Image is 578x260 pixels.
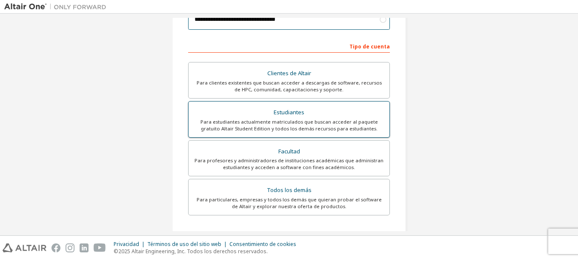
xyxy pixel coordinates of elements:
img: instagram.svg [66,243,74,252]
div: Tu perfil [188,228,390,242]
div: Para particulares, empresas y todos los demás que quieran probar el software de Altair y explorar... [194,196,384,210]
img: altair_logo.svg [3,243,46,252]
div: Consentimiento de cookies [229,241,301,248]
img: linkedin.svg [80,243,89,252]
div: Términos de uso del sitio web [147,241,229,248]
div: Privacidad [114,241,147,248]
div: Para estudiantes actualmente matriculados que buscan acceder al paquete gratuito Altair Student E... [194,119,384,132]
div: Todos los demás [194,184,384,196]
div: Para profesores y administradores de instituciones académicas que administran estudiantes y acced... [194,157,384,171]
div: Clientes de Altair [194,68,384,79]
p: © [114,248,301,255]
font: 2025 Altair Engineering, Inc. Todos los derechos reservados. [118,248,268,255]
img: youtube.svg [94,243,106,252]
div: Estudiantes [194,107,384,119]
div: Para clientes existentes que buscan acceder a descargas de software, recursos de HPC, comunidad, ... [194,79,384,93]
img: facebook.svg [52,243,60,252]
div: Facultad [194,146,384,158]
img: Altair One [4,3,111,11]
div: Tipo de cuenta [188,39,390,53]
